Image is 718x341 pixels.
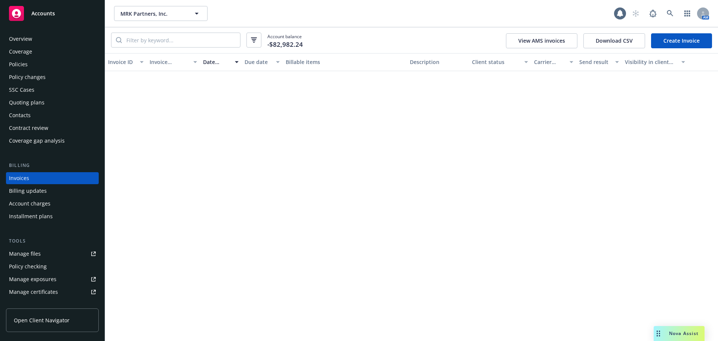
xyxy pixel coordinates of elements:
div: Client status [472,58,520,66]
div: Billing updates [9,185,47,197]
input: Filter by keyword... [122,33,240,47]
span: Account balance [267,33,303,47]
div: Invoice ID [108,58,135,66]
div: Billable items [286,58,404,66]
div: Carrier status [534,58,565,66]
button: Send result [576,53,622,71]
span: Nova Assist [669,330,699,337]
div: Invoices [9,172,29,184]
div: Installment plans [9,210,53,222]
button: Billable items [283,53,407,71]
div: Quoting plans [9,97,45,109]
a: Switch app [680,6,695,21]
div: Coverage [9,46,32,58]
div: Manage certificates [9,286,58,298]
div: SSC Cases [9,84,34,96]
a: Contacts [6,109,99,121]
a: Policy checking [6,261,99,273]
svg: Search [116,37,122,43]
div: Tools [6,237,99,245]
button: Nova Assist [654,326,705,341]
span: Open Client Navigator [14,316,70,324]
span: -$82,982.24 [267,40,303,49]
a: Manage files [6,248,99,260]
a: Coverage [6,46,99,58]
div: Coverage gap analysis [9,135,65,147]
div: Due date [245,58,272,66]
div: Date issued [203,58,230,66]
div: Invoice amount [150,58,189,66]
a: Search [663,6,678,21]
a: Manage exposures [6,273,99,285]
button: Visibility in client dash [622,53,688,71]
div: Contacts [9,109,31,121]
a: SSC Cases [6,84,99,96]
a: Policy changes [6,71,99,83]
a: Installment plans [6,210,99,222]
button: Date issued [200,53,242,71]
button: Invoice amount [147,53,200,71]
div: Policy checking [9,261,47,273]
button: Client status [469,53,531,71]
div: Visibility in client dash [625,58,677,66]
div: Contract review [9,122,48,134]
a: Coverage gap analysis [6,135,99,147]
button: Carrier status [531,53,577,71]
a: Accounts [6,3,99,24]
div: Manage exposures [9,273,56,285]
div: Policy changes [9,71,46,83]
button: Description [407,53,469,71]
button: Download CSV [583,33,645,48]
div: Description [410,58,466,66]
a: Quoting plans [6,97,99,109]
button: Due date [242,53,283,71]
a: Start snowing [628,6,643,21]
button: View AMS invoices [506,33,577,48]
div: Billing [6,162,99,169]
a: Create Invoice [651,33,712,48]
a: Report a Bug [645,6,660,21]
a: Policies [6,58,99,70]
div: Overview [9,33,32,45]
button: MRK Partners, Inc. [114,6,208,21]
div: Policies [9,58,28,70]
a: Contract review [6,122,99,134]
div: Send result [579,58,611,66]
span: Accounts [31,10,55,16]
div: Manage files [9,248,41,260]
span: MRK Partners, Inc. [120,10,185,18]
div: Account charges [9,198,50,210]
a: Manage certificates [6,286,99,298]
a: Overview [6,33,99,45]
div: Drag to move [654,326,663,341]
div: Manage claims [9,299,47,311]
a: Manage claims [6,299,99,311]
button: Invoice ID [105,53,147,71]
a: Account charges [6,198,99,210]
a: Billing updates [6,185,99,197]
a: Invoices [6,172,99,184]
